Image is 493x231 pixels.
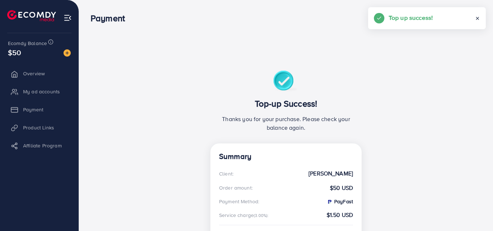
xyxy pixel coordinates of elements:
img: menu [64,14,72,22]
strong: $1.50 USD [327,211,353,219]
strong: PayFast [327,198,353,205]
small: (3.00%): [254,213,269,218]
p: Thanks you for your purchase. Please check your balance again. [219,115,353,132]
h3: Top-up Success! [219,98,353,109]
div: Order amount: [219,184,253,191]
strong: $50 USD [330,184,353,192]
strong: [PERSON_NAME] [309,169,353,178]
img: logo [7,10,56,21]
img: PayFast [327,199,332,205]
span: Ecomdy Balance [8,40,47,47]
img: success [273,71,299,93]
img: image [64,49,71,57]
h4: Summary [219,152,353,161]
span: $50 [8,47,21,58]
div: Payment Method: [219,198,259,205]
h5: Top up success! [389,13,433,22]
div: Client: [219,170,234,177]
h3: Payment [91,13,131,23]
div: Service charge [219,212,271,219]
